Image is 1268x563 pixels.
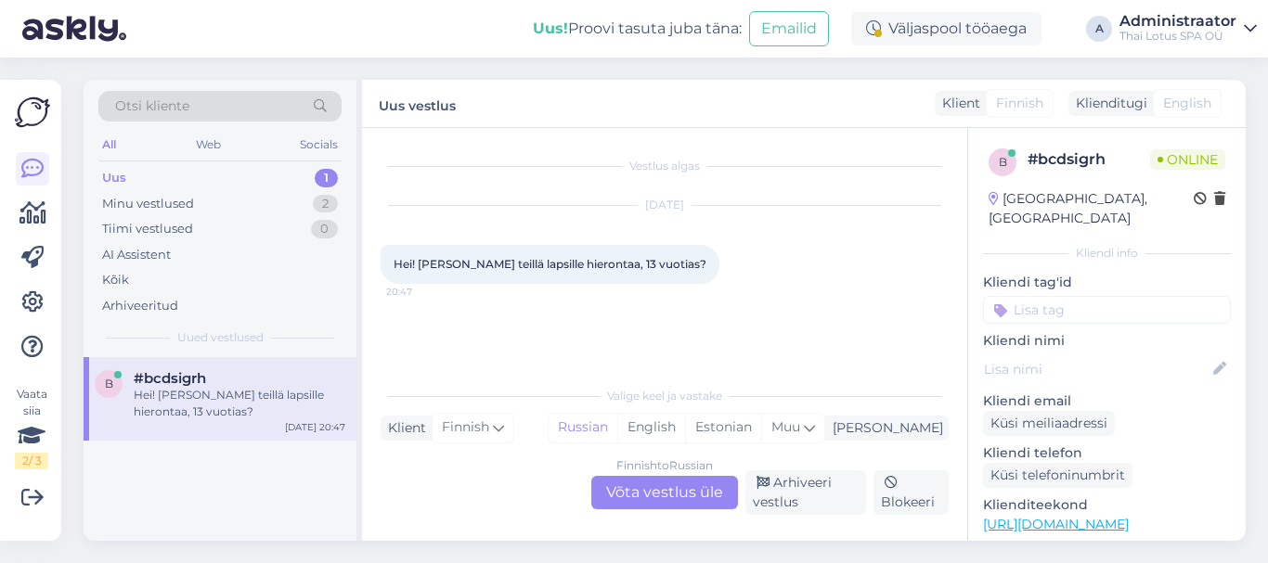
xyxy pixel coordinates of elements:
[996,94,1043,113] span: Finnish
[15,95,50,130] img: Askly Logo
[983,540,1231,557] p: Vaata edasi ...
[98,133,120,157] div: All
[533,19,568,37] b: Uus!
[1028,148,1150,171] div: # bcdsigrh
[771,418,800,435] span: Muu
[983,245,1231,262] div: Kliendi info
[983,463,1132,488] div: Küsi telefoninumbrit
[192,133,225,157] div: Web
[685,414,761,441] div: Estonian
[983,391,1231,411] p: Kliendi email
[983,516,1129,532] a: [URL][DOMAIN_NAME]
[102,297,178,315] div: Arhiveeritud
[105,377,113,390] span: b
[102,195,194,213] div: Minu vestlused
[1150,149,1225,170] span: Online
[296,133,342,157] div: Socials
[983,495,1231,515] p: Klienditeekond
[102,246,171,264] div: AI Assistent
[102,220,193,238] div: Tiimi vestlused
[15,453,48,469] div: 2 / 3
[999,155,1007,169] span: b
[983,411,1115,436] div: Küsi meiliaadressi
[313,195,338,213] div: 2
[134,387,345,420] div: Hei! [PERSON_NAME] teillä lapsille hierontaa, 13 vuotias?
[983,273,1231,292] p: Kliendi tag'id
[617,414,685,441] div: English
[381,158,949,174] div: Vestlus algas
[591,476,738,509] div: Võta vestlus üle
[394,257,706,271] span: Hei! [PERSON_NAME] teillä lapsille hierontaa, 13 vuotias?
[115,96,189,116] span: Otsi kliente
[983,331,1231,351] p: Kliendi nimi
[102,169,126,187] div: Uus
[533,18,742,40] div: Proovi tasuta juba täna:
[381,197,949,213] div: [DATE]
[315,169,338,187] div: 1
[15,386,48,469] div: Vaata siia
[442,417,489,438] span: Finnish
[102,271,129,289] div: Kõik
[749,11,829,46] button: Emailid
[134,370,206,387] span: #bcdsigrh
[873,470,949,515] div: Blokeeri
[851,12,1042,45] div: Väljaspool tööaega
[983,443,1231,463] p: Kliendi telefon
[616,457,713,474] div: Finnish to Russian
[935,94,980,113] div: Klient
[386,285,456,299] span: 20:47
[989,189,1194,228] div: [GEOGRAPHIC_DATA], [GEOGRAPHIC_DATA]
[1086,16,1112,42] div: A
[1163,94,1211,113] span: English
[745,470,866,515] div: Arhiveeri vestlus
[1068,94,1147,113] div: Klienditugi
[983,296,1231,324] input: Lisa tag
[379,91,456,116] label: Uus vestlus
[1119,14,1236,29] div: Administraator
[381,388,949,404] div: Valige keel ja vastake
[177,329,264,346] span: Uued vestlused
[1119,29,1236,44] div: Thai Lotus SPA OÜ
[311,220,338,238] div: 0
[984,359,1210,379] input: Lisa nimi
[381,418,426,438] div: Klient
[549,414,617,441] div: Russian
[825,418,943,438] div: [PERSON_NAME]
[1119,14,1257,44] a: AdministraatorThai Lotus SPA OÜ
[285,420,345,434] div: [DATE] 20:47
